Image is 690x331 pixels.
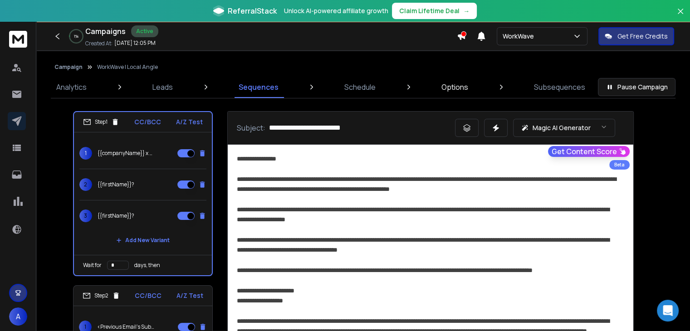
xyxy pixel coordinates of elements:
p: 1 % [74,34,78,39]
p: {{firstName}}? [98,212,134,219]
div: Open Intercom Messenger [657,300,679,321]
p: Unlock AI-powered affiliate growth [284,6,388,15]
p: Options [441,82,468,92]
button: Get Content Score [548,146,630,157]
span: ReferralStack [228,5,277,16]
p: [DATE] 12:05 PM [114,39,156,47]
button: Magic AI Generator [513,119,615,137]
p: WorkWave | Local Angle [97,63,158,71]
p: Subsequences [534,82,585,92]
span: → [463,6,470,15]
span: 2 [79,178,92,191]
button: Add New Variant [109,231,177,249]
p: Schedule [344,82,376,92]
p: {{firstName}}? [98,181,134,188]
span: 1 [79,147,92,160]
p: CC/BCC [134,117,161,127]
a: Subsequences [529,76,591,98]
button: Close banner [675,5,686,27]
button: A [9,307,27,326]
li: Step1CC/BCCA/Z Test1{{companyName}} x WorkWave2{{firstName}}?3{{firstName}}?Add New VariantWait f... [73,111,213,276]
a: Leads [147,76,178,98]
a: Sequences [233,76,284,98]
a: Schedule [339,76,381,98]
div: Beta [609,160,630,170]
p: WorkWave [503,32,538,41]
h1: Campaigns [85,26,126,37]
span: 3 [79,209,92,222]
p: Analytics [56,82,87,92]
p: days, then [134,262,160,269]
div: Step 1 [83,118,119,126]
p: A/Z Test [176,117,203,127]
p: Sequences [239,82,279,92]
div: Active [131,25,158,37]
p: Magic AI Generator [533,123,591,132]
p: Wait for [83,262,102,269]
button: Campaign [54,63,83,71]
button: Pause Campaign [598,78,675,96]
a: Options [436,76,474,98]
div: Step 2 [83,292,120,300]
p: Get Free Credits [617,32,668,41]
button: Get Free Credits [598,27,674,45]
p: <Previous Email's Subject> [97,323,155,331]
p: CC/BCC [135,291,161,300]
p: Created At: [85,40,113,47]
p: A/Z Test [176,291,203,300]
p: Leads [152,82,173,92]
button: Claim Lifetime Deal→ [392,3,477,19]
p: Subject: [237,122,265,133]
p: {{companyName}} x WorkWave [98,150,156,157]
a: Analytics [51,76,92,98]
